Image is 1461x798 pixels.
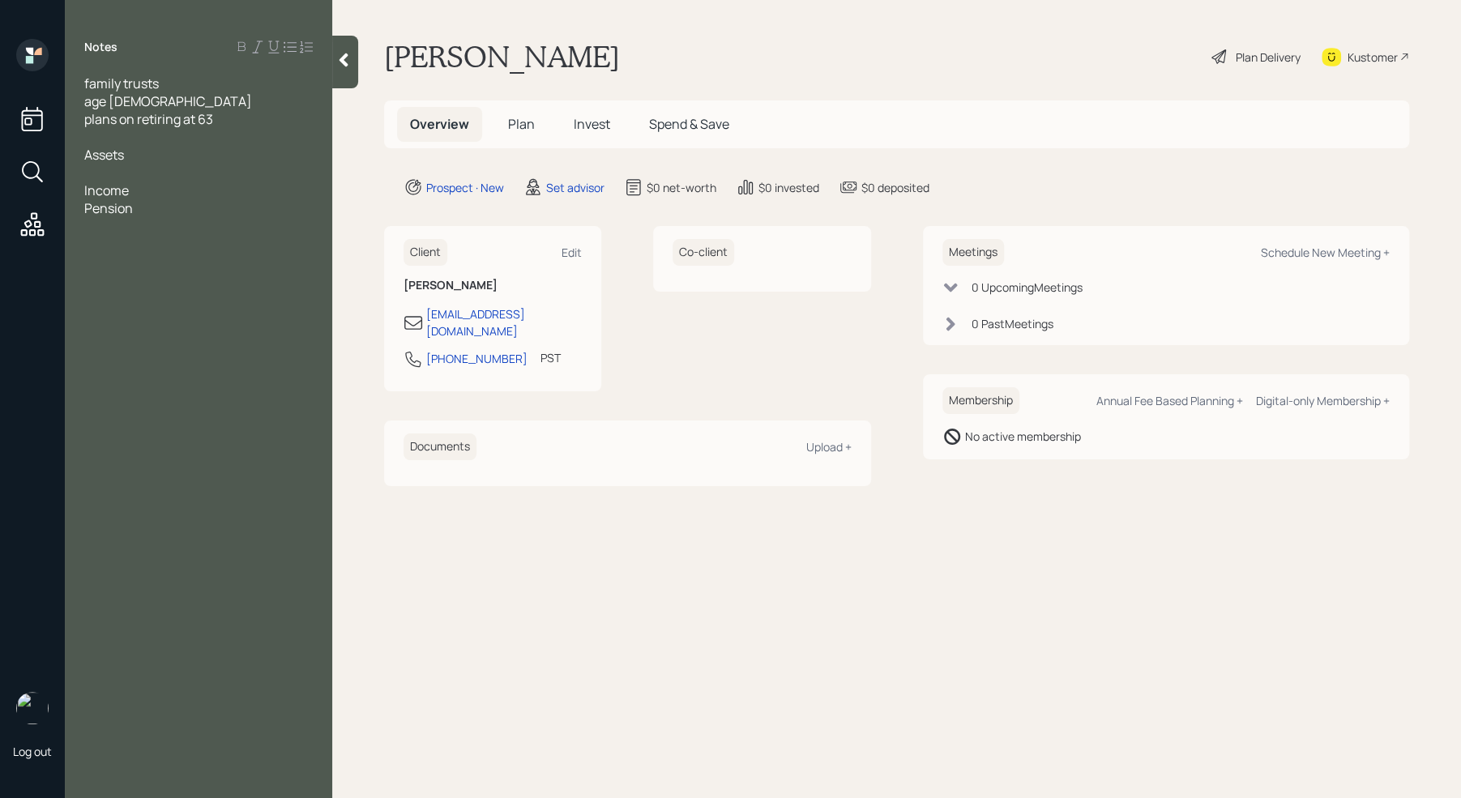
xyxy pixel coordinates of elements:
[546,179,604,196] div: Set advisor
[84,75,159,92] span: family trusts
[942,387,1019,414] h6: Membership
[1096,393,1243,408] div: Annual Fee Based Planning +
[806,439,852,454] div: Upload +
[384,39,620,75] h1: [PERSON_NAME]
[574,115,610,133] span: Invest
[972,279,1083,296] div: 0 Upcoming Meeting s
[84,199,133,217] span: Pension
[84,39,117,55] label: Notes
[404,239,447,266] h6: Client
[84,146,124,164] span: Assets
[1348,49,1398,66] div: Kustomer
[84,181,129,199] span: Income
[649,115,729,133] span: Spend & Save
[13,744,52,759] div: Log out
[673,239,734,266] h6: Co-client
[84,110,213,128] span: plans on retiring at 63
[404,279,582,292] h6: [PERSON_NAME]
[861,179,929,196] div: $0 deposited
[562,245,582,260] div: Edit
[1261,245,1390,260] div: Schedule New Meeting +
[1256,393,1390,408] div: Digital-only Membership +
[16,692,49,724] img: retirable_logo.png
[426,305,582,339] div: [EMAIL_ADDRESS][DOMAIN_NAME]
[426,350,528,367] div: [PHONE_NUMBER]
[758,179,819,196] div: $0 invested
[647,179,716,196] div: $0 net-worth
[965,428,1081,445] div: No active membership
[540,349,561,366] div: PST
[426,179,504,196] div: Prospect · New
[972,315,1053,332] div: 0 Past Meeting s
[84,92,252,110] span: age [DEMOGRAPHIC_DATA]
[404,433,476,460] h6: Documents
[410,115,469,133] span: Overview
[1236,49,1301,66] div: Plan Delivery
[942,239,1004,266] h6: Meetings
[508,115,535,133] span: Plan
